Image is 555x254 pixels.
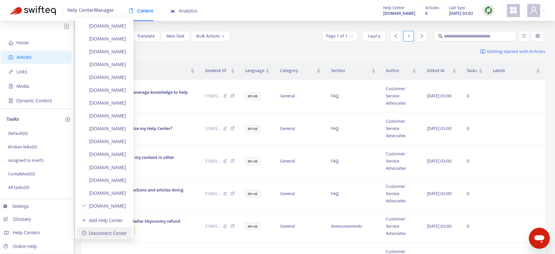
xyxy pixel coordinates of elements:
span: Bulk Actions [196,33,225,40]
td: Announcements [326,210,381,243]
span: area-chart [170,9,175,13]
p: Default ( 0 ) [8,130,28,137]
span: Zendesk ID [205,67,230,74]
span: [DATE] 03:00 [427,92,451,100]
span: New Task [166,33,185,40]
a: [DOMAIN_NAME] [82,126,126,131]
span: Category [280,67,315,74]
a: [DOMAIN_NAME] [82,62,126,67]
button: New Task [161,31,190,41]
th: Section [326,62,381,80]
p: Tasks [7,115,19,123]
a: [DOMAIN_NAME] [82,75,126,80]
span: 511865 ... [205,223,220,230]
span: How do I publish my content in other languages? [100,154,174,168]
span: 511865 ... [205,92,220,100]
a: Glossary [3,216,31,222]
th: Category [275,62,326,80]
button: Bulk Actionsdown [191,31,230,41]
span: Articles [425,4,439,12]
span: right [419,34,424,38]
td: General [275,80,326,113]
a: [DOMAIN_NAME] [82,100,126,106]
button: Translate [132,31,160,41]
a: [DOMAIN_NAME] [82,49,126,54]
a: [DOMAIN_NAME] [82,165,126,170]
a: Disconnect Center [82,230,127,236]
span: 511865 ... [205,125,220,132]
th: Edited At [421,62,461,80]
span: plus-circle [65,117,70,122]
a: [DOMAIN_NAME] [82,36,126,41]
iframe: Button to launch messaging window [529,228,550,249]
a: [DOMAIN_NAME] [82,152,126,157]
p: All tasks ( 0 ) [8,184,29,191]
strong: 6 [425,10,428,17]
th: Author [381,62,421,80]
a: Settings [3,204,29,209]
span: Analytics [170,8,197,13]
td: General [275,210,326,243]
span: Home [16,40,29,45]
td: FAQ [326,178,381,210]
span: 511865 ... [205,190,220,197]
img: sync.dc5367851b00ba804db3.png [484,6,493,14]
a: [DOMAIN_NAME] [82,190,126,195]
a: Online Help [3,244,37,249]
span: left [393,34,398,38]
span: Last Sync [449,4,466,12]
span: Tasks [467,67,477,74]
span: Getting started with Articles [487,48,545,56]
td: General [275,145,326,178]
span: en-us [245,190,260,197]
td: General [275,113,326,145]
span: [DATE] 03:00 [427,157,451,165]
th: Title [95,62,200,80]
span: Dynamic Content [16,98,52,103]
th: Zendesk ID [200,62,240,80]
span: unordered-list [522,34,526,38]
a: Getting started with Articles [480,46,545,57]
a: [DOMAIN_NAME] [82,23,126,29]
a: [DOMAIN_NAME] [383,10,415,17]
span: en-us [245,92,260,100]
a: [DOMAIN_NAME] [82,203,126,208]
td: 0 [461,178,488,210]
td: General [275,178,326,210]
th: Language [240,62,275,80]
a: [DOMAIN_NAME] [82,113,126,118]
button: unordered-list [519,31,529,41]
span: link [9,69,13,74]
span: Content [129,8,153,13]
span: search [438,34,443,38]
span: 1 - 6 of 6 [367,33,380,40]
span: 511865 ... [205,158,220,165]
th: Labels [488,62,545,80]
img: image-link [480,49,485,54]
td: 0 [461,80,488,113]
td: Customer Service Advocates [381,178,421,210]
span: Help Center [383,4,405,12]
span: Links [16,69,27,74]
span: en-us [245,125,260,132]
span: book [129,9,133,13]
td: Customer Service Advocates [381,80,421,113]
span: Section [331,67,370,74]
p: Broken links ( 0 ) [8,143,37,150]
span: Language [245,67,264,74]
a: Add Help Center [82,217,123,223]
td: Customer Service Advocates [381,113,421,145]
img: Swifteq [10,6,56,15]
td: 0 [461,210,488,243]
td: FAQ [326,113,381,145]
span: down [221,35,225,38]
td: Customer Service Advocates [381,210,421,243]
span: [DATE] 03:00 [427,125,451,132]
span: home [9,40,13,45]
span: [DATE] 03:00 [427,222,451,230]
span: How can agents leverage knowledge to help customers? [100,89,188,103]
span: How do I customize my Help Center? [100,125,172,132]
span: Articles [16,55,32,60]
td: Customer Service Advocates [381,145,421,178]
